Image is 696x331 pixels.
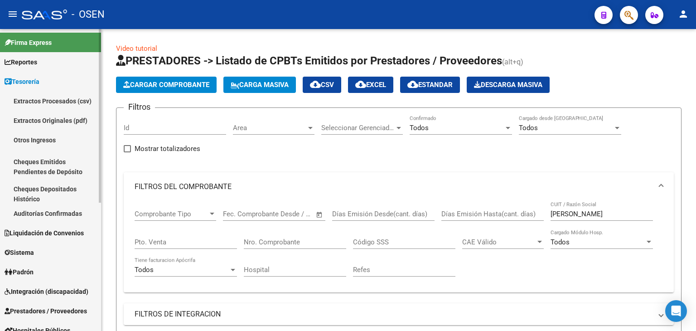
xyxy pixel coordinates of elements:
div: FILTROS DEL COMPROBANTE [124,201,674,292]
span: Descarga Masiva [474,81,542,89]
button: CSV [303,77,341,93]
button: Carga Masiva [223,77,296,93]
span: Liquidación de Convenios [5,228,84,238]
span: - OSEN [72,5,105,24]
mat-icon: cloud_download [355,79,366,90]
span: Firma Express [5,38,52,48]
span: Carga Masiva [231,81,289,89]
button: EXCEL [348,77,393,93]
mat-icon: cloud_download [310,79,321,90]
span: Comprobante Tipo [135,210,208,218]
div: Open Intercom Messenger [665,300,687,322]
span: (alt+q) [502,58,523,66]
span: Seleccionar Gerenciador [321,124,395,132]
span: Integración (discapacidad) [5,287,88,297]
span: Todos [135,266,154,274]
span: Prestadores / Proveedores [5,306,87,316]
span: Cargar Comprobante [123,81,209,89]
mat-panel-title: FILTROS DEL COMPROBANTE [135,182,652,192]
span: Sistema [5,248,34,258]
button: Descarga Masiva [467,77,550,93]
a: Video tutorial [116,44,157,53]
span: Todos [410,124,429,132]
mat-expansion-panel-header: FILTROS DE INTEGRACION [124,303,674,325]
mat-icon: menu [7,9,18,19]
span: Area [233,124,306,132]
span: EXCEL [355,81,386,89]
span: PRESTADORES -> Listado de CPBTs Emitidos por Prestadores / Proveedores [116,54,502,67]
input: Start date [223,210,252,218]
app-download-masive: Descarga masiva de comprobantes (adjuntos) [467,77,550,93]
span: Mostrar totalizadores [135,143,200,154]
mat-expansion-panel-header: FILTROS DEL COMPROBANTE [124,172,674,201]
span: Padrón [5,267,34,277]
h3: Filtros [124,101,155,113]
span: Reportes [5,57,37,67]
input: End date [261,210,304,218]
span: CSV [310,81,334,89]
span: Estandar [407,81,453,89]
mat-icon: cloud_download [407,79,418,90]
button: Open calendar [314,209,325,220]
mat-icon: person [678,9,689,19]
span: Todos [551,238,570,246]
mat-panel-title: FILTROS DE INTEGRACION [135,309,652,319]
button: Cargar Comprobante [116,77,217,93]
button: Estandar [400,77,460,93]
span: Tesorería [5,77,39,87]
span: CAE Válido [462,238,536,246]
span: Todos [519,124,538,132]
